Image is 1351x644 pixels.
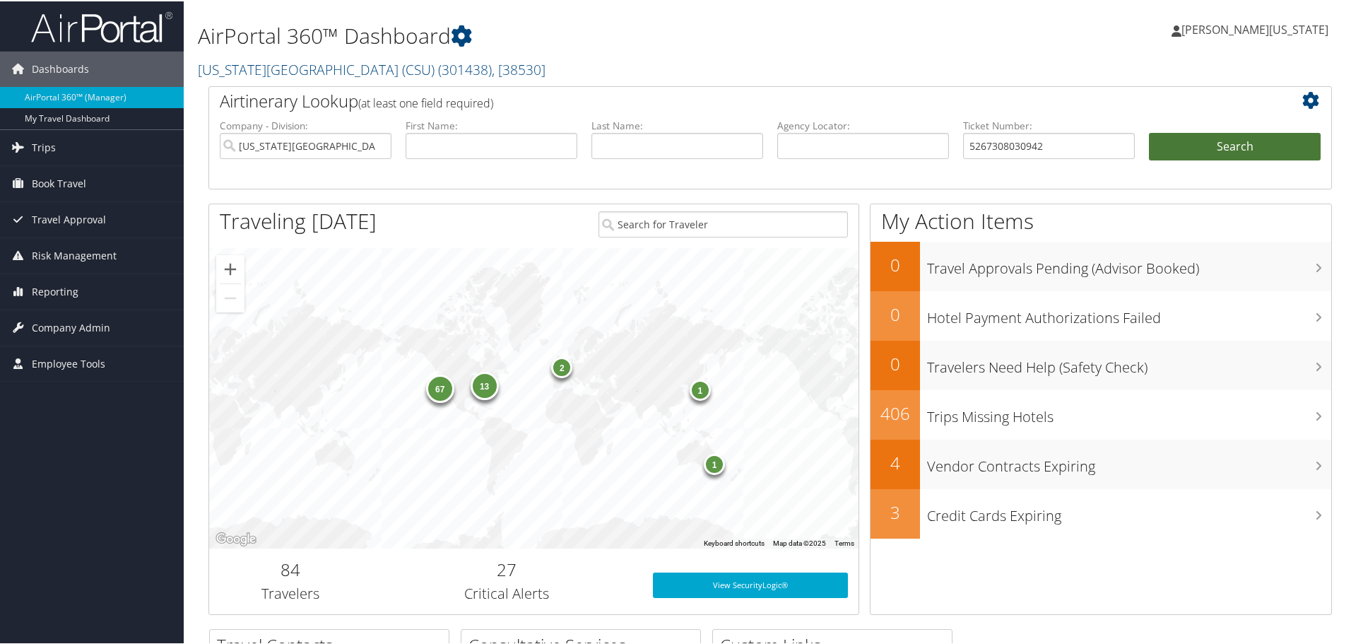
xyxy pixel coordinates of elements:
[31,9,172,42] img: airportal-logo.png
[1172,7,1343,49] a: [PERSON_NAME][US_STATE]
[927,399,1331,426] h3: Trips Missing Hotels
[871,450,920,474] h2: 4
[591,117,763,131] label: Last Name:
[871,438,1331,488] a: 4Vendor Contracts Expiring
[871,488,1331,537] a: 3Credit Cards Expiring
[927,300,1331,327] h3: Hotel Payment Authorizations Failed
[927,250,1331,277] h3: Travel Approvals Pending (Advisor Booked)
[704,452,725,474] div: 1
[834,538,854,546] a: Terms (opens in new tab)
[382,582,632,602] h3: Critical Alerts
[927,498,1331,525] h3: Credit Cards Expiring
[871,400,920,424] h2: 406
[198,59,545,78] a: [US_STATE][GEOGRAPHIC_DATA] (CSU)
[382,556,632,580] h2: 27
[216,283,244,311] button: Zoom out
[220,582,361,602] h3: Travelers
[213,529,259,547] img: Google
[871,499,920,523] h2: 3
[871,389,1331,438] a: 406Trips Missing Hotels
[216,254,244,282] button: Zoom in
[32,273,78,308] span: Reporting
[32,165,86,200] span: Book Travel
[653,571,848,597] a: View SecurityLogic®
[32,345,105,380] span: Employee Tools
[871,339,1331,389] a: 0Travelers Need Help (Safety Check)
[871,205,1331,235] h1: My Action Items
[220,117,391,131] label: Company - Division:
[927,349,1331,376] h3: Travelers Need Help (Safety Check)
[598,210,848,236] input: Search for Traveler
[689,378,710,399] div: 1
[927,448,1331,475] h3: Vendor Contracts Expiring
[32,50,89,86] span: Dashboards
[963,117,1135,131] label: Ticket Number:
[32,309,110,344] span: Company Admin
[470,370,498,399] div: 13
[871,301,920,325] h2: 0
[220,556,361,580] h2: 84
[871,252,920,276] h2: 0
[492,59,545,78] span: , [ 38530 ]
[425,373,454,402] div: 67
[438,59,492,78] span: ( 301438 )
[358,94,493,110] span: (at least one field required)
[32,237,117,272] span: Risk Management
[213,529,259,547] a: Open this area in Google Maps (opens a new window)
[220,88,1227,112] h2: Airtinerary Lookup
[220,205,377,235] h1: Traveling [DATE]
[871,290,1331,339] a: 0Hotel Payment Authorizations Failed
[32,201,106,236] span: Travel Approval
[406,117,577,131] label: First Name:
[1181,21,1328,36] span: [PERSON_NAME][US_STATE]
[777,117,949,131] label: Agency Locator:
[704,537,765,547] button: Keyboard shortcuts
[773,538,826,546] span: Map data ©2025
[871,351,920,375] h2: 0
[198,20,961,49] h1: AirPortal 360™ Dashboard
[1149,131,1321,160] button: Search
[32,129,56,164] span: Trips
[871,240,1331,290] a: 0Travel Approvals Pending (Advisor Booked)
[551,356,572,377] div: 2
